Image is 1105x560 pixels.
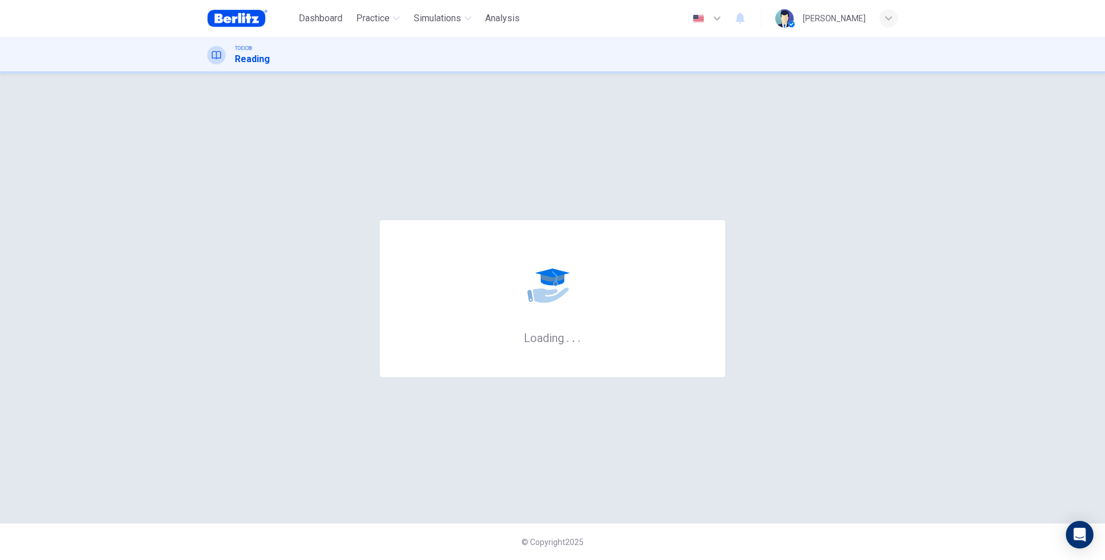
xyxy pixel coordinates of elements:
[294,8,347,29] button: Dashboard
[577,327,581,346] h6: .
[803,11,866,25] div: [PERSON_NAME]
[485,11,520,25] span: Analysis
[691,14,706,23] img: en
[207,7,268,30] img: Berlitz Brasil logo
[235,52,270,66] h1: Reading
[409,8,476,29] button: Simulations
[481,8,524,29] button: Analysis
[414,11,461,25] span: Simulations
[352,8,405,29] button: Practice
[207,7,294,30] a: Berlitz Brasil logo
[571,327,576,346] h6: .
[235,44,252,52] span: TOEIC®
[521,538,584,547] span: © Copyright 2025
[356,11,390,25] span: Practice
[299,11,342,25] span: Dashboard
[775,9,794,28] img: Profile picture
[566,327,570,346] h6: .
[1066,521,1093,549] div: Open Intercom Messenger
[524,330,581,345] h6: Loading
